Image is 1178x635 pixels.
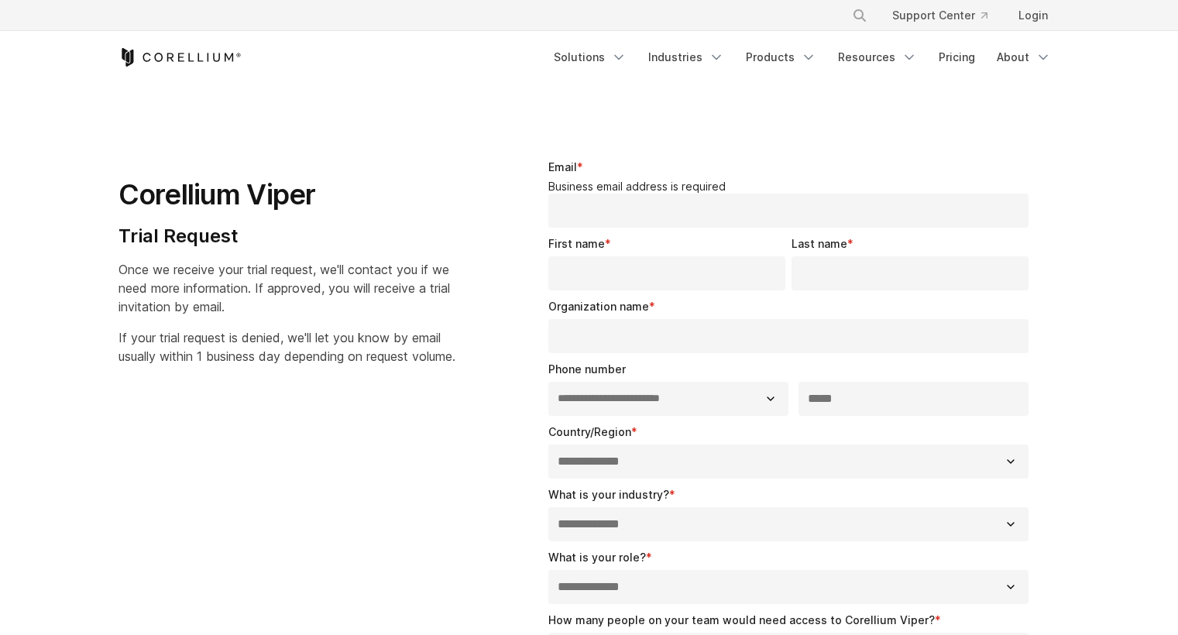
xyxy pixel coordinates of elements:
h4: Trial Request [118,225,455,248]
span: What is your role? [548,551,646,564]
span: Email [548,160,577,173]
span: How many people on your team would need access to Corellium Viper? [548,613,935,626]
a: Industries [639,43,733,71]
a: Resources [829,43,926,71]
a: Products [737,43,826,71]
h1: Corellium Viper [118,177,455,212]
span: Once we receive your trial request, we'll contact you if we need more information. If approved, y... [118,262,450,314]
a: About [987,43,1060,71]
span: Country/Region [548,425,631,438]
a: Solutions [544,43,636,71]
legend: Business email address is required [548,180,1035,194]
a: Login [1006,2,1060,29]
div: Navigation Menu [544,43,1060,71]
span: Last name [792,237,847,250]
button: Search [846,2,874,29]
a: Corellium Home [118,48,242,67]
span: If your trial request is denied, we'll let you know by email usually within 1 business day depend... [118,330,455,364]
a: Pricing [929,43,984,71]
span: Organization name [548,300,649,313]
span: First name [548,237,605,250]
span: What is your industry? [548,488,669,501]
div: Navigation Menu [833,2,1060,29]
a: Support Center [880,2,1000,29]
span: Phone number [548,362,626,376]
